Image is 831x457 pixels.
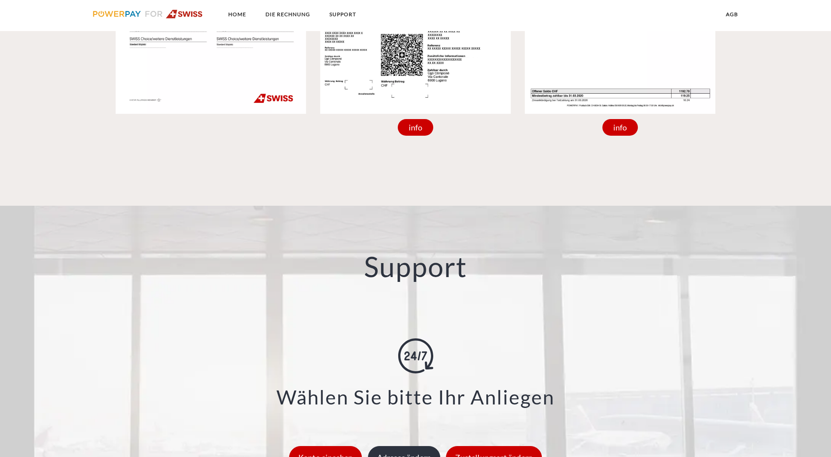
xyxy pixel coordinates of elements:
[221,7,254,22] a: Home
[602,119,638,136] div: info
[718,7,746,22] a: agb
[322,7,364,22] a: SUPPORT
[42,250,789,284] h2: Support
[93,10,203,18] img: logo-swiss.svg
[53,387,778,407] h3: Wählen Sie bitte Ihr Anliegen
[258,7,318,22] a: DIE RECHNUNG
[398,119,434,136] div: info
[398,338,433,373] img: online-shopping.svg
